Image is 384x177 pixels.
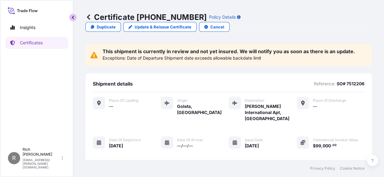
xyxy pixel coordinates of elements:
[109,98,138,103] span: Place of Loading
[314,81,335,87] p: Reference:
[245,138,263,142] span: Issue Date
[313,144,316,148] span: $
[23,147,60,157] p: Rich [PERSON_NAME]
[109,138,141,142] span: Date of departure
[245,103,297,122] span: [PERSON_NAME] International Apt, [GEOGRAPHIC_DATA]
[209,14,236,20] p: Policy Details
[199,22,230,32] button: Cancel
[316,144,321,148] span: 99
[245,143,259,149] span: [DATE]
[103,49,355,54] p: This shipment is currently in review and not yet insured. We will notify you as soon as there is ...
[332,144,336,146] span: 00
[127,55,261,61] p: Date of Departure Shipment date exceeds allowable backdate limit
[5,37,68,49] a: Certificates
[20,24,35,31] p: Insights
[313,138,358,142] span: Commercial Invoice Value
[97,24,116,30] p: Duplicate
[123,22,197,32] a: Update & Reissue Certificate
[12,155,16,161] span: R
[85,12,207,22] p: Certificate [PHONE_NUMBER]
[331,144,332,146] span: .
[93,81,133,87] span: Shipment details
[210,24,224,30] p: Cancel
[245,98,264,103] span: Destination
[310,166,335,171] a: Privacy Policy
[5,21,68,34] a: Insights
[85,22,121,32] a: Duplicate
[177,103,229,116] span: Goleta, [GEOGRAPHIC_DATA]
[135,24,191,30] p: Update & Reissue Certificate
[340,166,364,171] a: Cookie Notice
[109,103,113,109] span: —
[177,143,193,149] span: —/—/—
[321,144,323,148] span: ,
[313,103,317,109] span: —
[23,158,60,169] p: [EMAIL_ADDRESS][PERSON_NAME][DOMAIN_NAME]
[20,40,43,46] p: Certificates
[337,81,364,87] p: SO# 7512206
[313,98,346,103] span: Place of discharge
[323,144,331,148] span: 000
[177,98,187,103] span: Origin
[177,138,203,142] span: Date of arrival
[103,55,126,61] p: Exceptions:
[109,143,123,149] span: [DATE]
